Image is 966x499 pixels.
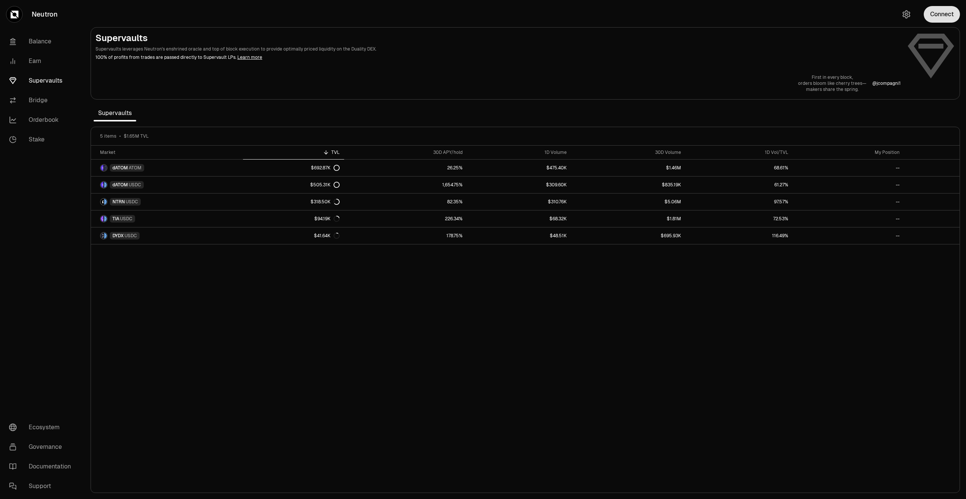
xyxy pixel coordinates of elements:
a: First in every block,orders bloom like cherry trees—makers share the spring. [798,74,866,92]
a: $5.06M [571,193,686,210]
p: @ jcompagni1 [872,80,901,86]
img: dATOM Logo [101,182,103,188]
img: TIA Logo [101,216,103,222]
p: 100% of profits from trades are passed directly to Supervault LPs. [95,54,901,61]
a: 226.34% [344,210,467,227]
div: 30D Volume [576,149,681,155]
span: dATOM [112,165,128,171]
div: $692.87K [311,165,340,171]
a: Stake [3,130,82,149]
span: dATOM [112,182,128,188]
img: dATOM Logo [101,165,103,171]
div: $318.50K [311,199,340,205]
div: My Position [797,149,900,155]
a: Documentation [3,457,82,476]
h2: Supervaults [95,32,901,44]
span: TIA [112,216,119,222]
a: $309.60K [467,177,571,193]
a: Support [3,476,82,496]
span: USDC [126,199,138,205]
p: orders bloom like cherry trees— [798,80,866,86]
img: USDC Logo [104,233,107,239]
a: 61.27% [686,177,793,193]
img: USDC Logo [104,182,107,188]
a: $318.50K [243,193,344,210]
a: Ecosystem [3,418,82,437]
div: $505.31K [310,182,340,188]
a: DYDX LogoUSDC LogoDYDXUSDC [91,227,243,244]
a: $505.31K [243,177,344,193]
a: 82.35% [344,193,467,210]
div: 30D APY/hold [349,149,463,155]
span: Supervaults [94,106,136,121]
div: 1D Volume [472,149,567,155]
a: $475.40K [467,160,571,176]
div: $41.64K [314,233,340,239]
a: $1.46M [571,160,686,176]
a: Balance [3,32,82,51]
a: Learn more [237,54,262,60]
a: $48.51K [467,227,571,244]
a: NTRN LogoUSDC LogoNTRNUSDC [91,193,243,210]
a: Governance [3,437,82,457]
img: USDC Logo [104,199,107,205]
img: DYDX Logo [101,233,103,239]
span: DYDX [112,233,124,239]
div: TVL [248,149,340,155]
a: $1.81M [571,210,686,227]
a: @jcompagni1 [872,80,901,86]
p: First in every block, [798,74,866,80]
a: -- [793,210,904,227]
p: makers share the spring. [798,86,866,92]
button: Connect [924,6,960,23]
div: 1D Vol/TVL [690,149,788,155]
a: 26.25% [344,160,467,176]
a: -- [793,227,904,244]
a: $692.87K [243,160,344,176]
a: $41.64K [243,227,344,244]
img: USDC Logo [104,216,107,222]
a: $695.93K [571,227,686,244]
a: 97.57% [686,193,793,210]
a: dATOM LogoATOM LogodATOMATOM [91,160,243,176]
a: 1,654.75% [344,177,467,193]
span: $1.65M TVL [124,133,149,139]
a: -- [793,193,904,210]
a: 68.61% [686,160,793,176]
a: Earn [3,51,82,71]
img: ATOM Logo [104,165,107,171]
span: NTRN [112,199,125,205]
a: -- [793,177,904,193]
span: USDC [129,182,141,188]
a: -- [793,160,904,176]
img: NTRN Logo [101,199,103,205]
a: TIA LogoUSDC LogoTIAUSDC [91,210,243,227]
a: $94.19K [243,210,344,227]
a: 72.53% [686,210,793,227]
a: dATOM LogoUSDC LogodATOMUSDC [91,177,243,193]
span: 5 items [100,133,116,139]
span: USDC [120,216,132,222]
div: Market [100,149,238,155]
a: $310.76K [467,193,571,210]
span: USDC [125,233,137,239]
span: ATOM [129,165,142,171]
a: $68.32K [467,210,571,227]
a: Orderbook [3,110,82,130]
a: 116.49% [686,227,793,244]
a: Supervaults [3,71,82,91]
a: 178.75% [344,227,467,244]
p: Supervaults leverages Neutron's enshrined oracle and top of block execution to provide optimally ... [95,46,901,52]
div: $94.19K [314,216,340,222]
a: $835.19K [571,177,686,193]
a: Bridge [3,91,82,110]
